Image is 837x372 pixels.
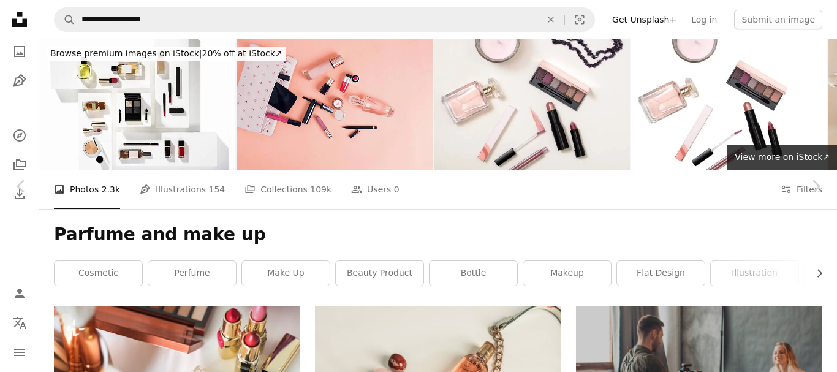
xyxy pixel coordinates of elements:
img: Make up bag with cosmetics isolated on pink background [237,39,433,170]
a: Illustrations 154 [140,170,225,209]
button: Filters [781,170,822,209]
a: flat design [617,261,705,286]
button: Menu [7,340,32,365]
form: Find visuals sitewide [54,7,595,32]
span: View more on iStock ↗ [735,152,830,162]
button: scroll list to the right [808,261,822,286]
span: 154 [209,183,225,196]
span: 109k [310,183,331,196]
a: illustration [711,261,798,286]
a: Next [794,127,837,245]
a: beauty product [336,261,423,286]
img: Beauty products isolated on white background [434,39,630,170]
a: bottle [430,261,517,286]
button: Submit an image [734,10,822,29]
button: Clear [537,8,564,31]
a: perfume [148,261,236,286]
h1: Parfume and make up [54,224,822,246]
div: 20% off at iStock ↗ [47,47,286,61]
a: Explore [7,123,32,148]
button: Visual search [565,8,594,31]
a: Get Unsplash+ [605,10,684,29]
a: cosmetic [55,261,142,286]
span: Browse premium images on iStock | [50,48,202,58]
a: make up [242,261,330,286]
span: 0 [394,183,400,196]
img: Beauty products isolated on white background [631,39,827,170]
button: Language [7,311,32,335]
a: Log in / Sign up [7,281,32,306]
a: Log in [684,10,724,29]
img: Beauty products [39,39,235,170]
a: View more on iStock↗ [727,145,837,170]
a: Users 0 [351,170,400,209]
a: Photos [7,39,32,64]
a: Browse premium images on iStock|20% off at iStock↗ [39,39,294,69]
a: makeup [523,261,611,286]
button: Search Unsplash [55,8,75,31]
a: Collections 109k [244,170,331,209]
a: Illustrations [7,69,32,93]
